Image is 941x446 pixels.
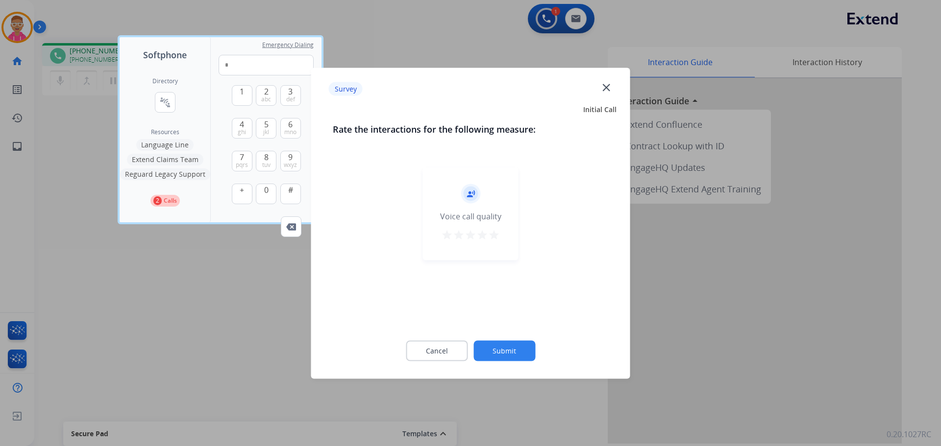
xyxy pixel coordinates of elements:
button: 1 [232,85,252,106]
span: 3 [288,86,293,97]
span: 6 [288,118,293,130]
span: 5 [264,118,269,130]
button: 3def [280,85,301,106]
p: 2 [153,196,162,205]
button: Submit [473,340,535,361]
button: # [280,184,301,204]
mat-icon: star [465,229,476,240]
span: 1 [240,86,244,97]
h3: Rate the interactions for the following measure: [333,122,609,136]
mat-icon: star [453,229,465,240]
p: Survey [329,82,363,96]
button: 7pqrs [232,151,252,171]
span: def [286,95,295,103]
span: Softphone [143,48,187,62]
button: 8tuv [256,151,276,171]
span: Initial Call [583,104,617,114]
button: Cancel [406,340,468,361]
span: 2 [264,86,269,97]
button: Language Line [136,139,194,151]
span: 0 [264,184,269,196]
button: 9wxyz [280,151,301,171]
mat-icon: record_voice_over [466,189,475,198]
img: call-button [286,223,296,231]
span: # [288,184,293,196]
span: mno [284,128,297,136]
button: 4ghi [232,118,252,139]
span: + [240,184,244,196]
p: 0.20.1027RC [887,428,931,440]
span: 9 [288,151,293,163]
button: Reguard Legacy Support [120,168,210,180]
button: 5jkl [256,118,276,139]
mat-icon: star [488,229,500,240]
span: 8 [264,151,269,163]
span: Resources [151,128,179,136]
span: pqrs [236,161,248,169]
span: Emergency Dialing [262,41,314,49]
button: + [232,184,252,204]
button: Extend Claims Team [127,154,203,165]
span: 7 [240,151,244,163]
span: ghi [238,128,246,136]
span: tuv [262,161,271,169]
mat-icon: star [476,229,488,240]
button: 6mno [280,118,301,139]
h2: Directory [152,77,178,85]
button: 2Calls [150,195,180,207]
button: 0 [256,184,276,204]
mat-icon: connect_without_contact [159,96,171,108]
span: wxyz [284,161,297,169]
button: 2abc [256,85,276,106]
p: Calls [164,196,177,205]
mat-icon: close [600,81,613,94]
span: jkl [263,128,269,136]
span: abc [261,95,271,103]
mat-icon: star [441,229,453,240]
span: 4 [240,118,244,130]
div: Voice call quality [440,210,501,222]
